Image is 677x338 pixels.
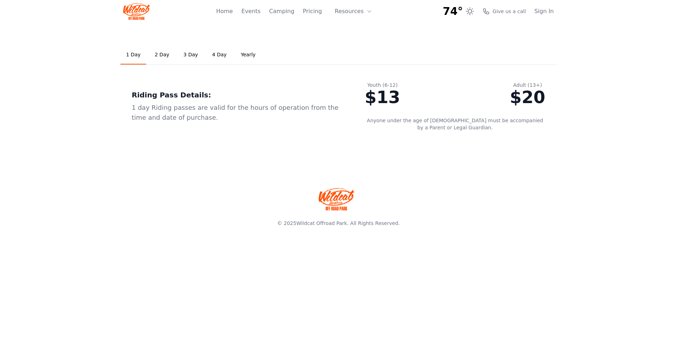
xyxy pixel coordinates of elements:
[132,90,342,100] div: Riding Pass Details:
[303,7,322,16] a: Pricing
[365,117,545,131] p: Anyone under the age of [DEMOGRAPHIC_DATA] must be accompanied by a Parent or Legal Guardian.
[365,81,400,89] div: Youth (6-12)
[120,45,146,64] a: 1 Day
[216,7,233,16] a: Home
[510,81,545,89] div: Adult (13+)
[483,8,526,15] a: Give us a call
[149,45,175,64] a: 2 Day
[330,4,376,18] button: Resources
[132,103,342,123] div: 1 day Riding passes are valid for the hours of operation from the time and date of purchase.
[510,89,545,106] div: $20
[235,45,261,64] a: Yearly
[277,220,400,226] span: © 2025 . All Rights Reserved.
[443,5,463,18] span: 74°
[534,7,554,16] a: Sign In
[241,7,261,16] a: Events
[296,220,347,226] a: Wildcat Offroad Park
[206,45,232,64] a: 4 Day
[269,7,294,16] a: Camping
[178,45,204,64] a: 3 Day
[123,3,150,20] img: Wildcat Logo
[493,8,526,15] span: Give us a call
[365,89,400,106] div: $13
[319,188,354,210] img: Wildcat Offroad park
